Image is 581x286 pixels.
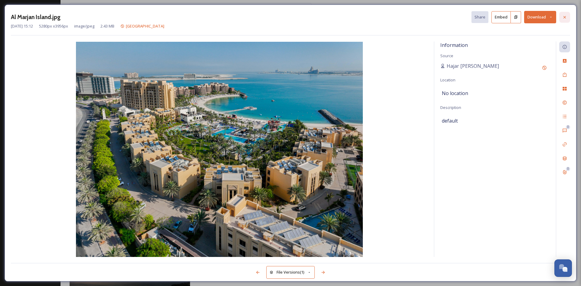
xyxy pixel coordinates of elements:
span: 5280 px x 3956 px [39,23,68,29]
span: Information [440,42,468,48]
h3: Al Marjan Island.jpg [11,13,61,21]
button: Share [471,11,488,23]
span: Source [440,53,453,58]
img: 6BEA649A-38C3-4515-B4BFB6AADDF2EF06.jpg [11,42,428,257]
span: Description [440,105,461,110]
span: [DATE] 15:12 [11,23,33,29]
span: 2.43 MB [100,23,114,29]
div: 0 [566,125,570,129]
span: No location [442,90,468,97]
div: 0 [566,167,570,171]
button: File Versions(1) [266,266,315,278]
span: default [442,117,458,124]
span: Hajar [PERSON_NAME] [447,62,499,70]
button: Download [524,11,556,23]
button: Embed [491,11,511,23]
button: Open Chat [554,259,572,277]
span: image/jpeg [74,23,94,29]
span: [GEOGRAPHIC_DATA] [126,23,164,29]
span: Location [440,77,455,83]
